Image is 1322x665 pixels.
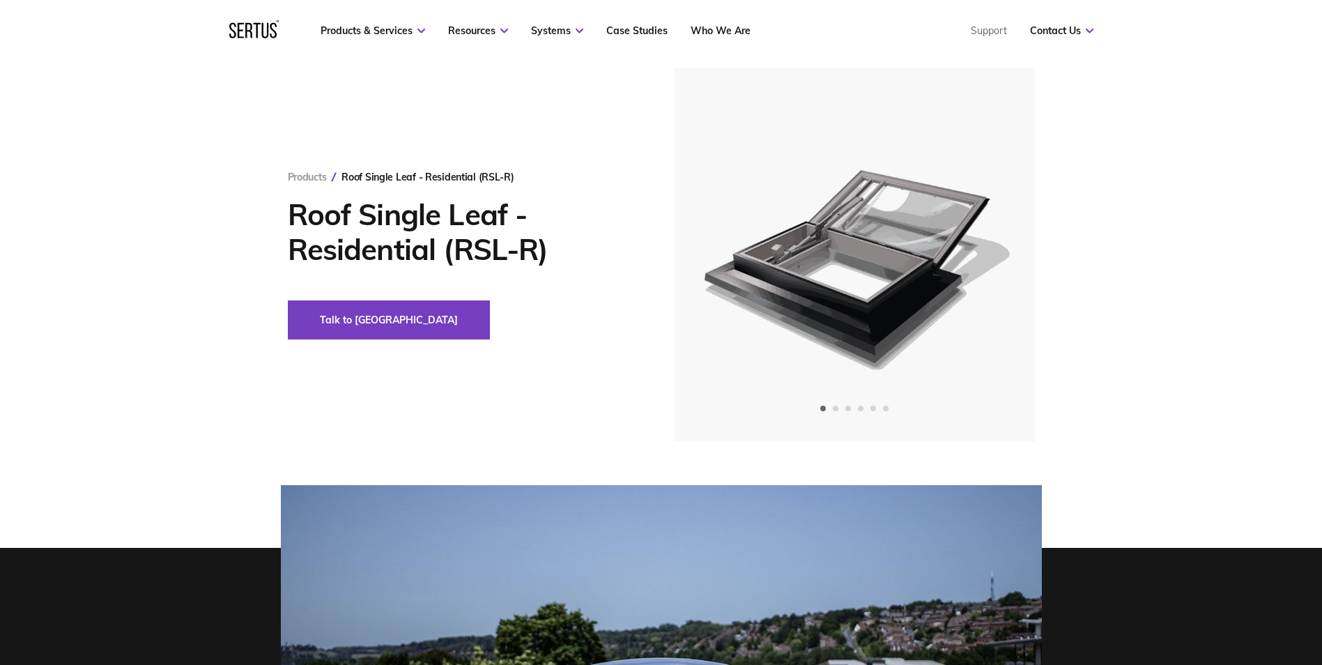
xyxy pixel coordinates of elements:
span: Go to slide 3 [845,406,851,411]
a: Support [971,24,1007,37]
button: Talk to [GEOGRAPHIC_DATA] [288,300,490,339]
span: Go to slide 4 [858,406,863,411]
a: Who We Are [691,24,751,37]
h1: Roof Single Leaf - Residential (RSL-R) [288,197,633,267]
a: Systems [531,24,583,37]
span: Go to slide 2 [833,406,838,411]
iframe: Chat Widget [1071,503,1322,665]
a: Products & Services [321,24,425,37]
span: Go to slide 6 [883,406,889,411]
a: Case Studies [606,24,668,37]
a: Contact Us [1030,24,1093,37]
a: Resources [448,24,508,37]
a: Products [288,171,327,183]
span: Go to slide 5 [870,406,876,411]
